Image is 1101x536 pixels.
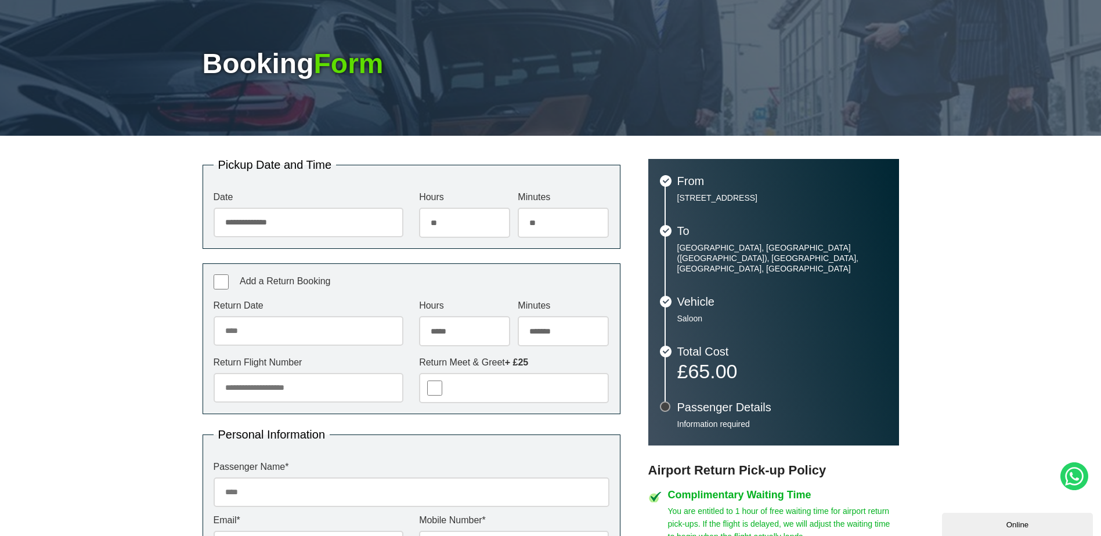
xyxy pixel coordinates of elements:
[677,363,887,379] p: £
[677,225,887,237] h3: To
[668,490,899,500] h4: Complimentary Waiting Time
[419,301,510,310] label: Hours
[419,193,510,202] label: Hours
[240,276,331,286] span: Add a Return Booking
[677,401,887,413] h3: Passenger Details
[214,462,609,472] label: Passenger Name
[677,175,887,187] h3: From
[214,274,229,289] input: Add a Return Booking
[648,463,899,478] h3: Airport Return Pick-up Policy
[203,50,899,78] h1: Booking
[518,193,609,202] label: Minutes
[419,516,609,525] label: Mobile Number
[505,357,528,367] strong: + £25
[942,510,1095,536] iframe: chat widget
[214,159,337,171] legend: Pickup Date and Time
[677,193,887,203] p: [STREET_ADDRESS]
[214,516,403,525] label: Email
[214,358,403,367] label: Return Flight Number
[677,346,887,357] h3: Total Cost
[677,313,887,324] p: Saloon
[313,48,383,79] span: Form
[214,193,403,202] label: Date
[688,360,737,382] span: 65.00
[518,301,609,310] label: Minutes
[677,296,887,307] h3: Vehicle
[214,301,403,310] label: Return Date
[677,242,887,274] p: [GEOGRAPHIC_DATA], [GEOGRAPHIC_DATA] ([GEOGRAPHIC_DATA]), [GEOGRAPHIC_DATA], [GEOGRAPHIC_DATA], [...
[419,358,609,367] label: Return Meet & Greet
[677,419,887,429] p: Information required
[214,429,330,440] legend: Personal Information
